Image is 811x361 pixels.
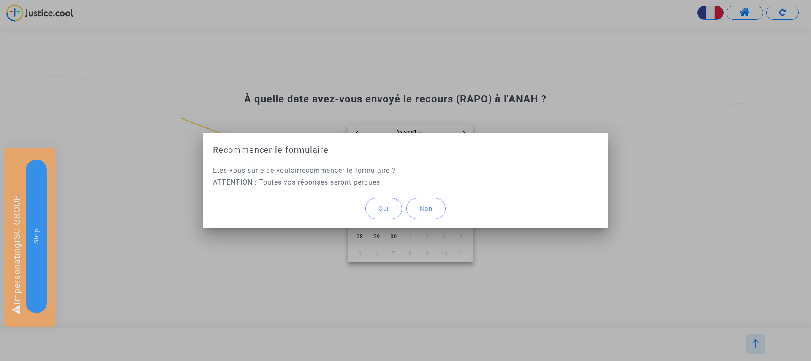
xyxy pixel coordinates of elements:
span: Oui [378,205,389,212]
h1: Recommencer le formulaire [213,143,598,157]
span: ATTENTION : Toutes vos réponses seront perdues. [213,178,382,186]
span: Non [419,205,433,212]
span: Etes-vous sûr·e de vouloir [213,166,299,174]
button: Non [406,198,446,219]
span: recommencer le formulaire ? [299,166,396,174]
button: Oui [365,198,402,219]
